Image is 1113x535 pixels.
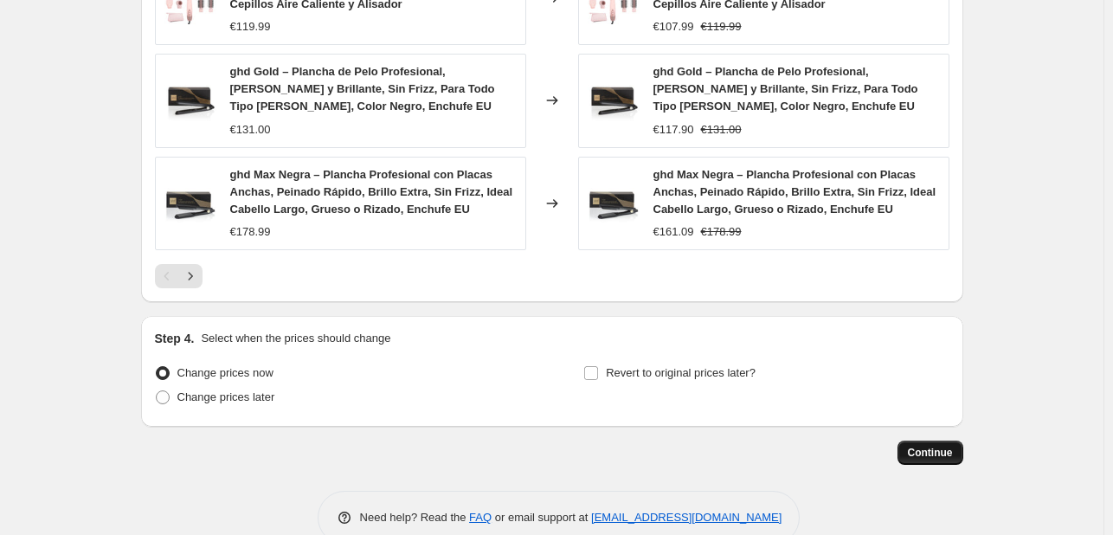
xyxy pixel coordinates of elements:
div: €107.99 [653,18,694,35]
span: Need help? Read the [360,511,470,524]
img: 714fKhH5f3L_80x.jpg [588,177,640,229]
a: [EMAIL_ADDRESS][DOMAIN_NAME] [591,511,782,524]
div: €119.99 [230,18,271,35]
a: FAQ [469,511,492,524]
div: €161.09 [653,223,694,241]
div: €131.00 [230,121,271,139]
h2: Step 4. [155,330,195,347]
span: ghd Max Negra – Plancha Profesional con Placas Anchas, Peinado Rápido, Brillo Extra, Sin Frizz, I... [230,168,513,216]
span: or email support at [492,511,591,524]
button: Next [178,264,203,288]
span: Change prices later [177,390,275,403]
strike: €119.99 [701,18,742,35]
strike: €131.00 [701,121,742,139]
span: Revert to original prices later? [606,366,756,379]
span: Change prices now [177,366,273,379]
div: €117.90 [653,121,694,139]
span: Continue [908,446,953,460]
strike: €178.99 [701,223,742,241]
img: 71leadKIJ6L_80x.jpg [164,74,216,126]
button: Continue [897,441,963,465]
div: €178.99 [230,223,271,241]
nav: Pagination [155,264,203,288]
img: 714fKhH5f3L_80x.jpg [164,177,216,229]
span: ghd Gold – Plancha de Pelo Profesional, [PERSON_NAME] y Brillante, Sin Frizz, Para Todo Tipo [PER... [653,65,918,113]
span: ghd Max Negra – Plancha Profesional con Placas Anchas, Peinado Rápido, Brillo Extra, Sin Frizz, I... [653,168,936,216]
p: Select when the prices should change [201,330,390,347]
img: 71leadKIJ6L_80x.jpg [588,74,640,126]
span: ghd Gold – Plancha de Pelo Profesional, [PERSON_NAME] y Brillante, Sin Frizz, Para Todo Tipo [PER... [230,65,495,113]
